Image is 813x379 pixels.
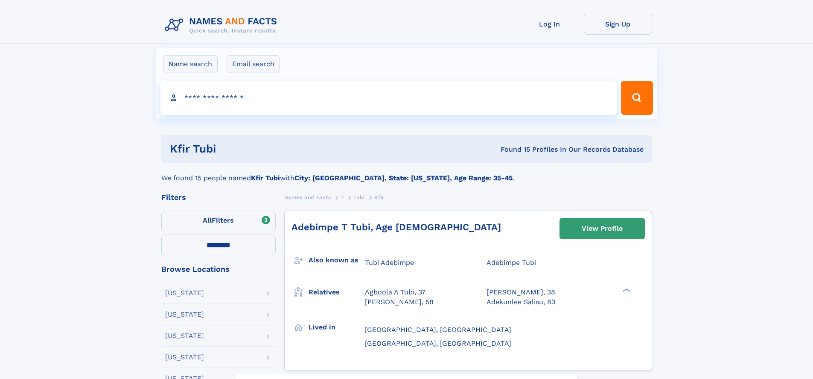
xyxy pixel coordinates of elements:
[161,265,276,273] div: Browse Locations
[358,145,644,154] div: Found 15 Profiles In Our Records Database
[365,297,434,307] a: [PERSON_NAME], 58
[294,174,513,182] b: City: [GEOGRAPHIC_DATA], State: [US_STATE], Age Range: 35-45
[165,332,204,339] div: [US_STATE]
[487,297,555,307] a: Adekunlee Salisu, 83
[560,218,644,239] a: View Profile
[487,259,536,267] span: Adebimpe Tubi
[487,288,555,297] a: [PERSON_NAME], 38
[160,81,618,115] input: search input
[365,339,511,347] span: [GEOGRAPHIC_DATA], [GEOGRAPHIC_DATA]
[163,55,218,73] label: Name search
[365,326,511,334] span: [GEOGRAPHIC_DATA], [GEOGRAPHIC_DATA]
[170,144,358,154] h1: Kfir Tubi
[161,194,276,201] div: Filters
[365,259,414,267] span: Tubi Adebimpe
[374,194,384,200] span: Kfir
[584,14,652,35] a: Sign Up
[284,192,331,203] a: Names and Facts
[365,288,425,297] a: Agboola A Tubi, 37
[161,163,652,183] div: We found 15 people named with .
[582,219,623,238] div: View Profile
[309,320,365,335] h3: Lived in
[353,194,364,200] span: Tubi
[165,311,204,318] div: [US_STATE]
[341,192,344,203] a: T
[309,285,365,300] h3: Relatives
[161,14,284,37] img: Logo Names and Facts
[165,290,204,297] div: [US_STATE]
[203,216,212,224] span: All
[516,14,584,35] a: Log In
[621,81,653,115] button: Search Button
[341,194,344,200] span: T
[353,192,364,203] a: Tubi
[161,211,276,231] label: Filters
[291,222,501,232] a: Adebimpe T Tubi, Age [DEMOGRAPHIC_DATA]
[309,253,365,267] h3: Also known as
[251,174,280,182] b: Kfir Tubi
[227,55,280,73] label: Email search
[165,354,204,361] div: [US_STATE]
[621,288,631,293] div: ❯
